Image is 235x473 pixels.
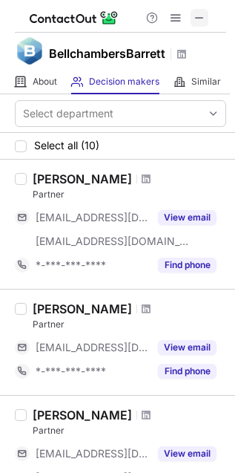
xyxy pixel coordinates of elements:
div: [PERSON_NAME] [33,408,132,423]
span: [EMAIL_ADDRESS][DOMAIN_NAME] [36,235,190,248]
button: Reveal Button [158,446,216,461]
button: Reveal Button [158,364,216,379]
span: [EMAIL_ADDRESS][DOMAIN_NAME] [36,341,149,354]
div: Select department [23,106,113,121]
div: Partner [33,424,226,437]
div: [PERSON_NAME] [33,301,132,316]
span: [EMAIL_ADDRESS][DOMAIN_NAME] [36,211,149,224]
span: Select all (10) [34,140,99,151]
button: Reveal Button [158,340,216,355]
div: [PERSON_NAME] [33,172,132,186]
span: Similar [191,76,221,88]
div: Partner [33,188,226,201]
img: e5a5969a7aabf5ada71025b8155bd971 [15,36,44,66]
button: Reveal Button [158,258,216,273]
img: ContactOut v5.3.10 [30,9,119,27]
span: Decision makers [89,76,159,88]
button: Reveal Button [158,210,216,225]
span: About [33,76,57,88]
div: Partner [33,318,226,331]
h1: BellchambersBarrett [49,45,165,62]
span: [EMAIL_ADDRESS][DOMAIN_NAME] [36,447,149,460]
